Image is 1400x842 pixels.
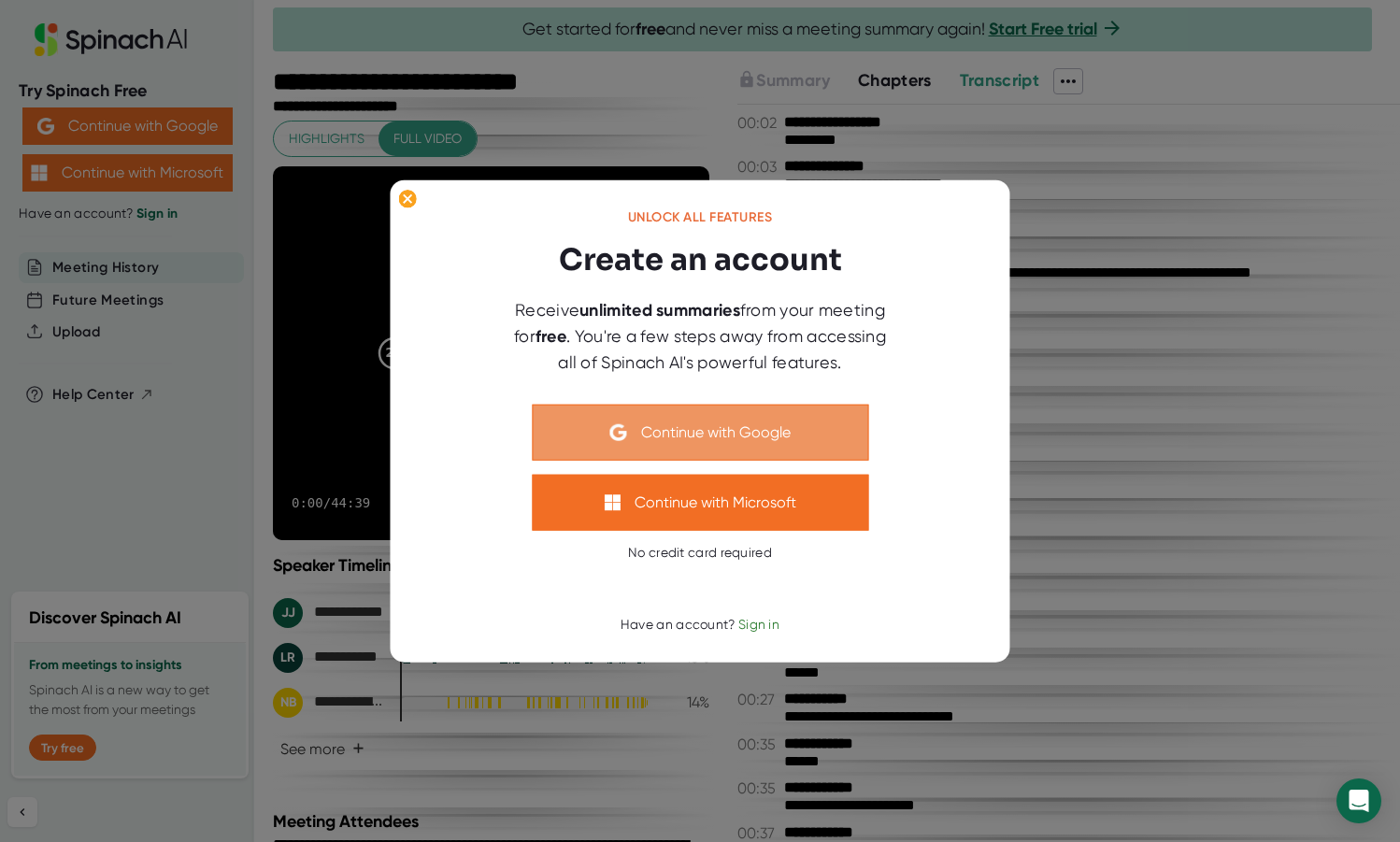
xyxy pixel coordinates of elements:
[1336,778,1381,823] div: Open Intercom Messenger
[536,325,566,346] b: free
[738,617,779,632] span: Sign in
[532,474,868,530] button: Continue with Microsoft
[504,296,896,374] div: Receive from your meeting for . You're a few steps away from accessing all of Spinach AI's powerf...
[621,617,779,634] div: Have an account?
[628,209,773,226] div: Unlock all features
[532,404,868,460] button: Continue with Google
[579,299,740,320] b: unlimited summaries
[559,236,842,281] h3: Create an account
[628,544,772,561] div: No credit card required
[610,423,627,440] img: Aehbyd4JwY73AAAAAElFTkSuQmCC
